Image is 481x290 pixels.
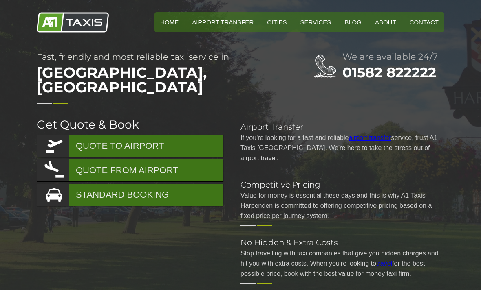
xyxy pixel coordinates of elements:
[404,12,444,32] a: Contact
[240,133,444,163] p: If you're looking for a fast and reliable service, trust A1 Taxis [GEOGRAPHIC_DATA]. We're here t...
[37,52,281,98] h1: Fast, friendly and most reliable taxi service in
[240,181,444,189] h2: Competitive Pricing
[342,64,436,81] a: 01582 822222
[240,123,444,131] h2: Airport Transfer
[349,134,391,141] a: airport transfer
[295,12,337,32] a: Services
[37,12,109,33] img: A1 Taxis
[261,12,292,32] a: Cities
[339,12,367,32] a: Blog
[37,135,223,157] a: QUOTE TO AIRPORT
[240,190,444,221] p: Value for money is essential these days and this is why A1 Taxis Harpenden is committed to offeri...
[240,248,444,279] p: Stop travelling with taxi companies that give you hidden charges and hit you with extra costs. Wh...
[37,61,281,98] span: [GEOGRAPHIC_DATA], [GEOGRAPHIC_DATA]
[37,184,223,206] a: STANDARD BOOKING
[186,12,259,32] a: Airport Transfer
[37,119,224,130] h2: Get Quote & Book
[37,159,223,181] a: QUOTE FROM AIRPORT
[154,12,184,32] a: HOME
[369,12,402,32] a: About
[376,260,392,267] a: travel
[240,238,444,246] h2: No Hidden & Extra Costs
[342,52,444,61] h2: We are available 24/7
